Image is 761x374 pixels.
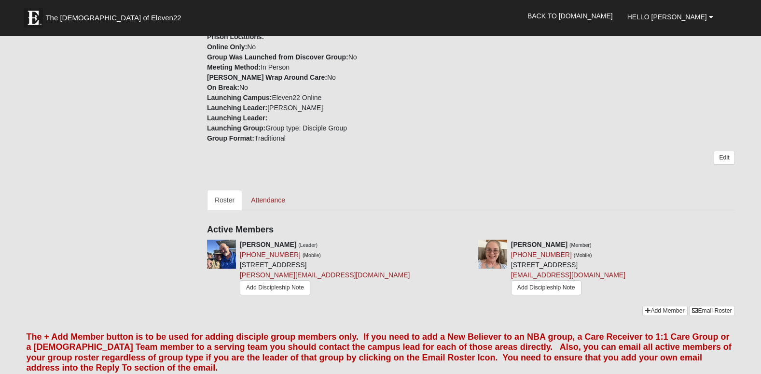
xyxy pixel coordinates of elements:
[207,134,254,142] strong: Group Format:
[207,43,247,51] strong: Online Only:
[207,114,267,122] strong: Launching Leader:
[207,104,267,112] strong: Launching Leader:
[240,240,410,299] div: [STREET_ADDRESS]
[511,280,581,295] a: Add Discipleship Note
[243,190,293,210] a: Attendance
[714,151,734,165] a: Edit
[303,252,321,258] small: (Mobile)
[207,33,264,41] strong: Prison Locations:
[574,252,592,258] small: (Mobile)
[240,280,310,295] a: Add Discipleship Note
[207,63,261,71] strong: Meeting Method:
[627,13,707,21] span: Hello [PERSON_NAME]
[511,240,625,298] div: [STREET_ADDRESS]
[19,3,212,28] a: The [DEMOGRAPHIC_DATA] of Eleven22
[207,53,348,61] strong: Group Was Launched from Discover Group:
[240,241,296,248] strong: [PERSON_NAME]
[207,190,242,210] a: Roster
[520,4,620,28] a: Back to [DOMAIN_NAME]
[207,84,239,91] strong: On Break:
[24,8,43,28] img: Eleven22 logo
[207,94,272,101] strong: Launching Campus:
[240,251,301,259] a: [PHONE_NUMBER]
[689,306,734,316] a: Email Roster
[642,306,687,316] a: Add Member
[207,225,735,235] h4: Active Members
[569,242,592,248] small: (Member)
[511,251,572,259] a: [PHONE_NUMBER]
[298,242,318,248] small: (Leader)
[620,5,720,29] a: Hello [PERSON_NAME]
[26,332,731,373] font: The + Add Member button is to be used for adding disciple group members only. If you need to add ...
[207,124,265,132] strong: Launching Group:
[207,73,327,81] strong: [PERSON_NAME] Wrap Around Care:
[45,13,181,23] span: The [DEMOGRAPHIC_DATA] of Eleven22
[511,241,567,248] strong: [PERSON_NAME]
[240,271,410,279] a: [PERSON_NAME][EMAIL_ADDRESS][DOMAIN_NAME]
[511,271,625,279] a: [EMAIL_ADDRESS][DOMAIN_NAME]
